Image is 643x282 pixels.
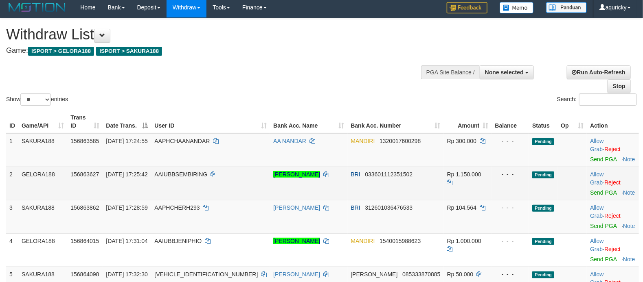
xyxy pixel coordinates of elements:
a: Send PGA [590,156,617,163]
th: Trans ID: activate to sort column ascending [67,110,103,133]
span: AAIUBBJENIPHIO [154,238,202,244]
span: · [590,171,604,186]
span: Copy 1320017600298 to clipboard [380,138,421,144]
span: ISPORT > GELORA188 [28,47,94,56]
span: Rp 1.150.000 [447,171,481,178]
a: AA NANDAR [273,138,306,144]
span: Pending [532,271,554,278]
a: Send PGA [590,223,617,229]
span: Rp 104.564 [447,204,476,211]
span: Rp 50.000 [447,271,474,278]
td: · [587,233,639,267]
th: ID [6,110,18,133]
a: Run Auto-Refresh [567,65,631,79]
td: 3 [6,200,18,233]
th: Balance [492,110,529,133]
img: MOTION_logo.png [6,1,68,13]
a: [PERSON_NAME] [273,171,320,178]
a: Allow Grab [590,238,603,252]
th: Bank Acc. Number: activate to sort column ascending [348,110,444,133]
span: Copy 085333870885 to clipboard [402,271,440,278]
span: Copy 312601036476533 to clipboard [365,204,413,211]
a: [PERSON_NAME] [273,238,320,244]
span: [PERSON_NAME] [351,271,398,278]
label: Search: [557,93,637,106]
td: 1 [6,133,18,167]
a: Reject [604,213,621,219]
img: panduan.png [546,2,587,13]
span: 156864015 [70,238,99,244]
div: - - - [495,170,526,178]
th: Op: activate to sort column ascending [557,110,587,133]
a: Note [623,256,635,262]
a: Allow Grab [590,138,603,152]
th: Game/API: activate to sort column ascending [18,110,67,133]
div: PGA Site Balance / [421,65,480,79]
span: [DATE] 17:31:04 [106,238,147,244]
span: 156863862 [70,204,99,211]
a: Note [623,223,635,229]
label: Show entries [6,93,68,106]
td: 4 [6,233,18,267]
a: Send PGA [590,256,617,262]
td: SAKURA188 [18,133,67,167]
span: 156864098 [70,271,99,278]
span: Copy 1540015988623 to clipboard [380,238,421,244]
h1: Withdraw List [6,26,421,43]
a: Reject [604,146,621,152]
td: 2 [6,167,18,200]
a: Reject [604,179,621,186]
a: Allow Grab [590,204,603,219]
a: Note [623,189,635,196]
span: MANDIRI [351,138,375,144]
td: SAKURA188 [18,200,67,233]
span: [DATE] 17:24:55 [106,138,147,144]
span: · [590,138,604,152]
span: 156863585 [70,138,99,144]
span: MANDIRI [351,238,375,244]
td: · [587,200,639,233]
th: Status [529,110,557,133]
td: · [587,167,639,200]
span: Pending [532,205,554,212]
span: [DATE] 17:28:59 [106,204,147,211]
a: [PERSON_NAME] [273,271,320,278]
th: Bank Acc. Name: activate to sort column ascending [270,110,347,133]
div: - - - [495,137,526,145]
span: · [590,238,604,252]
a: Stop [608,79,631,93]
span: 156863627 [70,171,99,178]
span: BRI [351,171,360,178]
td: GELORA188 [18,233,67,267]
td: · [587,133,639,167]
span: [DATE] 17:25:42 [106,171,147,178]
span: · [590,204,604,219]
td: GELORA188 [18,167,67,200]
span: AAPHCHAANANDAR [154,138,210,144]
span: [VEHICLE_IDENTIFICATION_NUMBER] [154,271,258,278]
div: - - - [495,204,526,212]
span: Pending [532,138,554,145]
span: Rp 1.000.000 [447,238,481,244]
th: Action [587,110,639,133]
span: BRI [351,204,360,211]
a: Reject [604,246,621,252]
a: [PERSON_NAME] [273,204,320,211]
a: Allow Grab [590,171,603,186]
select: Showentries [20,93,51,106]
h4: Game: [6,47,421,55]
span: None selected [485,69,524,76]
img: Button%20Memo.svg [500,2,534,13]
span: Rp 300.000 [447,138,476,144]
a: Note [623,156,635,163]
span: Copy 033601112351502 to clipboard [365,171,413,178]
th: User ID: activate to sort column ascending [151,110,270,133]
a: Send PGA [590,189,617,196]
th: Date Trans.: activate to sort column descending [103,110,151,133]
span: [DATE] 17:32:30 [106,271,147,278]
div: - - - [495,237,526,245]
span: ISPORT > SAKURA188 [96,47,162,56]
button: None selected [480,65,534,79]
span: Pending [532,238,554,245]
span: Pending [532,171,554,178]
